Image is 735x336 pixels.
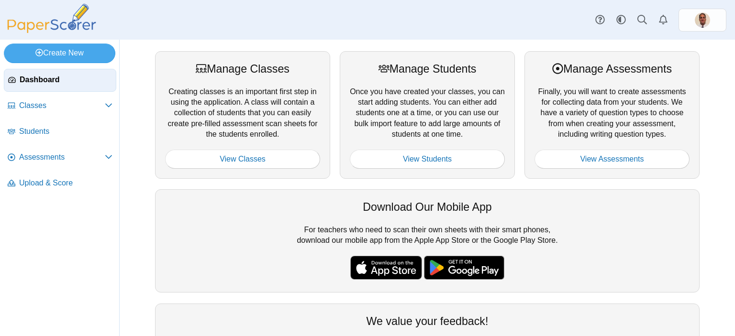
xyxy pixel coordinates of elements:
span: Students [19,126,112,137]
a: Create New [4,43,115,63]
div: Finally, you will want to create assessments for collecting data from your students. We have a va... [524,51,700,179]
span: jeremy necaise [695,12,710,28]
div: Once you have created your classes, you can start adding students. You can either add students on... [340,51,515,179]
div: Creating classes is an important first step in using the application. A class will contain a coll... [155,51,330,179]
span: Assessments [19,152,105,163]
img: google-play-badge.png [424,256,504,280]
span: Dashboard [20,75,112,85]
div: We value your feedback! [165,314,690,329]
a: Classes [4,95,116,118]
a: PaperScorer [4,26,100,34]
div: For teachers who need to scan their own sheets with their smart phones, download our mobile app f... [155,189,700,293]
a: Alerts [653,10,674,31]
img: apple-store-badge.svg [350,256,422,280]
div: Manage Students [350,61,505,76]
a: View Assessments [535,150,690,169]
a: Assessments [4,146,116,169]
div: Download Our Mobile App [165,199,690,215]
img: PaperScorer [4,4,100,33]
img: ps.Ni4pAljhT6U1C40V [695,12,710,28]
a: View Students [350,150,505,169]
div: Manage Classes [165,61,320,76]
a: Upload & Score [4,172,116,195]
a: ps.Ni4pAljhT6U1C40V [679,9,726,32]
a: Students [4,120,116,143]
div: Manage Assessments [535,61,690,76]
span: Upload & Score [19,178,112,188]
a: Dashboard [4,69,116,92]
a: View Classes [165,150,320,169]
span: Classes [19,100,105,111]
